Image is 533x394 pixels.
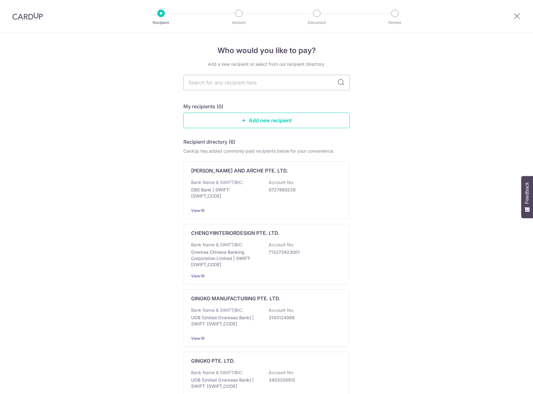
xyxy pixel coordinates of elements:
[191,295,280,302] p: GINGKO MANUFACTURING PTE. LTD.
[138,20,184,26] p: Recipient
[191,357,235,365] p: GINGKO PTE. LTD.
[183,148,350,154] div: CardUp has added commonly-paid recipients below for your convenience.
[191,167,288,174] p: [PERSON_NAME] AND ARCHE PTE. LTD.
[524,182,530,204] span: Feedback
[191,336,200,341] a: View
[521,176,533,218] button: Feedback - Show survey
[191,377,261,389] p: UOB (United Overseas Bank) | SWIFT: [SWIFT_CODE]
[191,369,243,376] p: Bank Name & SWIFT/BIC:
[191,307,243,313] p: Bank Name & SWIFT/BIC:
[12,12,43,20] img: CardUp
[269,249,338,255] p: 713273423001
[183,61,350,67] div: Add a new recipient or select from our recipient directory.
[191,274,200,278] a: View
[191,179,243,186] p: Bank Name & SWIFT/BIC:
[269,187,338,193] p: 0727865226
[183,75,350,90] input: Search for any recipient here
[269,307,294,313] p: Account No:
[183,138,235,146] h5: Recipient directory (6)
[183,113,350,128] a: Add new recipient
[269,377,338,383] p: 3403200512
[269,369,294,376] p: Account No:
[191,242,243,248] p: Bank Name & SWIFT/BIC:
[191,229,280,237] p: CHENGYIINTERIORDESIGN PTE. LTD.
[191,315,261,327] p: UOB (United Overseas Bank) | SWIFT: [SWIFT_CODE]
[269,179,294,186] p: Account No:
[216,20,262,26] p: Amount
[294,20,340,26] p: Document
[183,45,350,56] h4: Who would you like to pay?
[191,249,261,268] p: Oversea Chinese Banking Corporation Limited | SWIFT: [SWIFT_CODE]
[269,315,338,321] p: 3143124086
[191,187,261,199] p: DBS Bank | SWIFT: [SWIFT_CODE]
[183,103,223,110] h5: My recipients (0)
[191,208,200,213] a: View
[269,242,294,248] p: Account No:
[372,20,418,26] p: Review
